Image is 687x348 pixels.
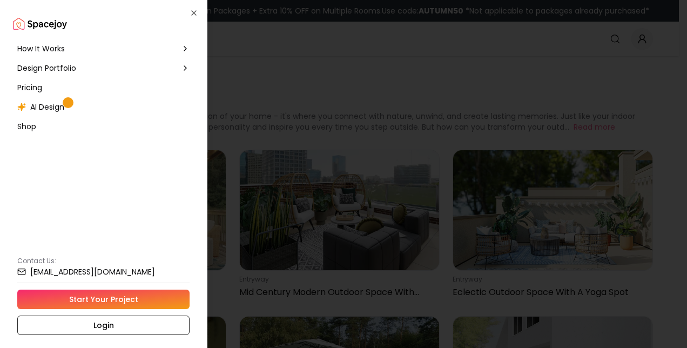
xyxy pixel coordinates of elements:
[17,63,76,73] span: Design Portfolio
[17,316,190,335] a: Login
[17,290,190,309] a: Start Your Project
[17,43,65,54] span: How It Works
[13,13,67,35] a: Spacejoy
[30,268,155,276] small: [EMAIL_ADDRESS][DOMAIN_NAME]
[17,257,190,265] p: Contact Us:
[13,13,67,35] img: Spacejoy Logo
[30,102,64,112] span: AI Design
[17,82,42,93] span: Pricing
[17,121,36,132] span: Shop
[17,267,190,276] a: [EMAIL_ADDRESS][DOMAIN_NAME]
